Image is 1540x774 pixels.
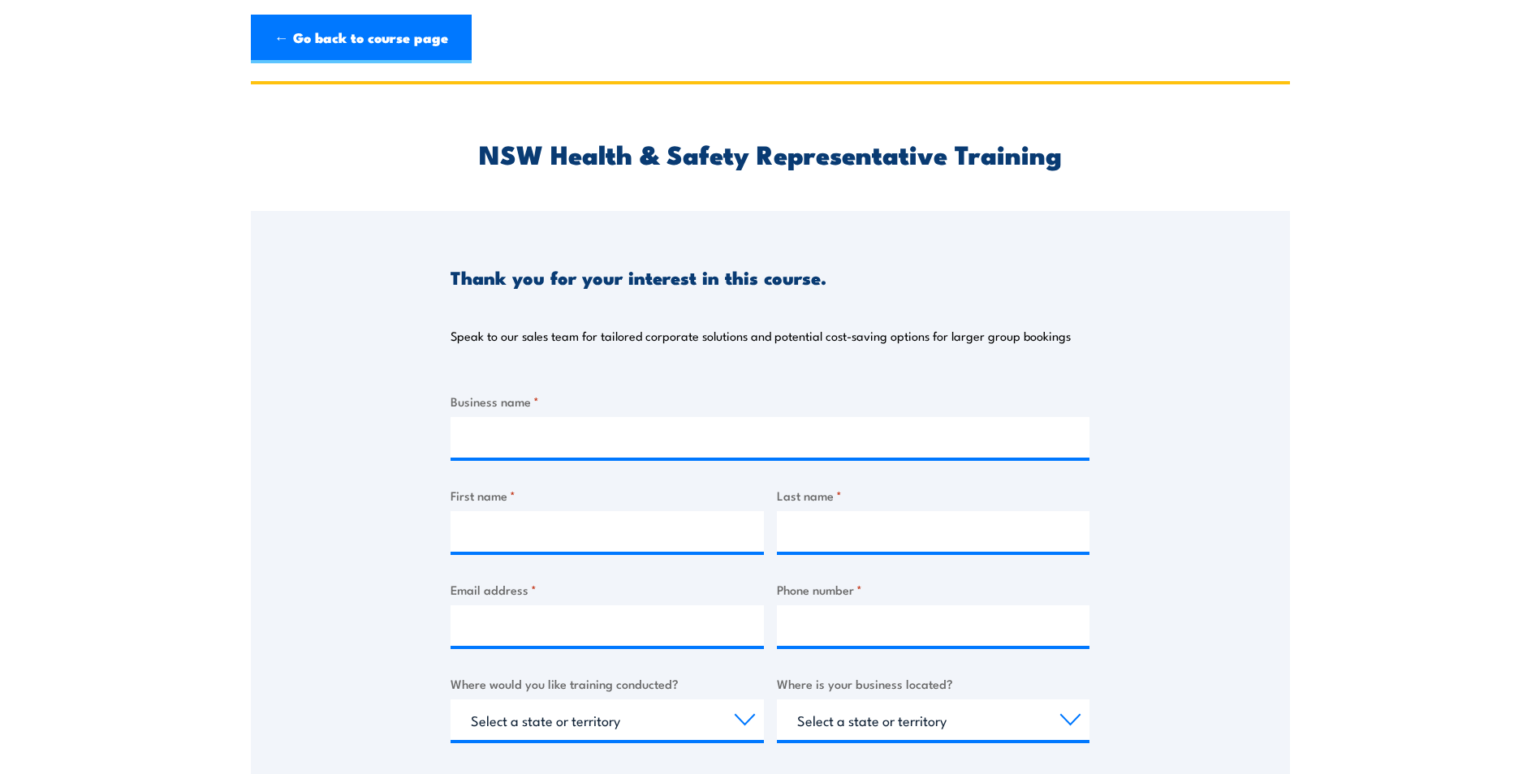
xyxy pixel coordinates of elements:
label: Where would you like training conducted? [451,674,764,693]
h3: Thank you for your interest in this course. [451,268,826,286]
label: Phone number [777,580,1090,599]
label: Where is your business located? [777,674,1090,693]
label: First name [451,486,764,505]
label: Last name [777,486,1090,505]
label: Email address [451,580,764,599]
label: Business name [451,392,1089,411]
a: ← Go back to course page [251,15,472,63]
h2: NSW Health & Safety Representative Training [451,142,1089,165]
p: Speak to our sales team for tailored corporate solutions and potential cost-saving options for la... [451,328,1071,344]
